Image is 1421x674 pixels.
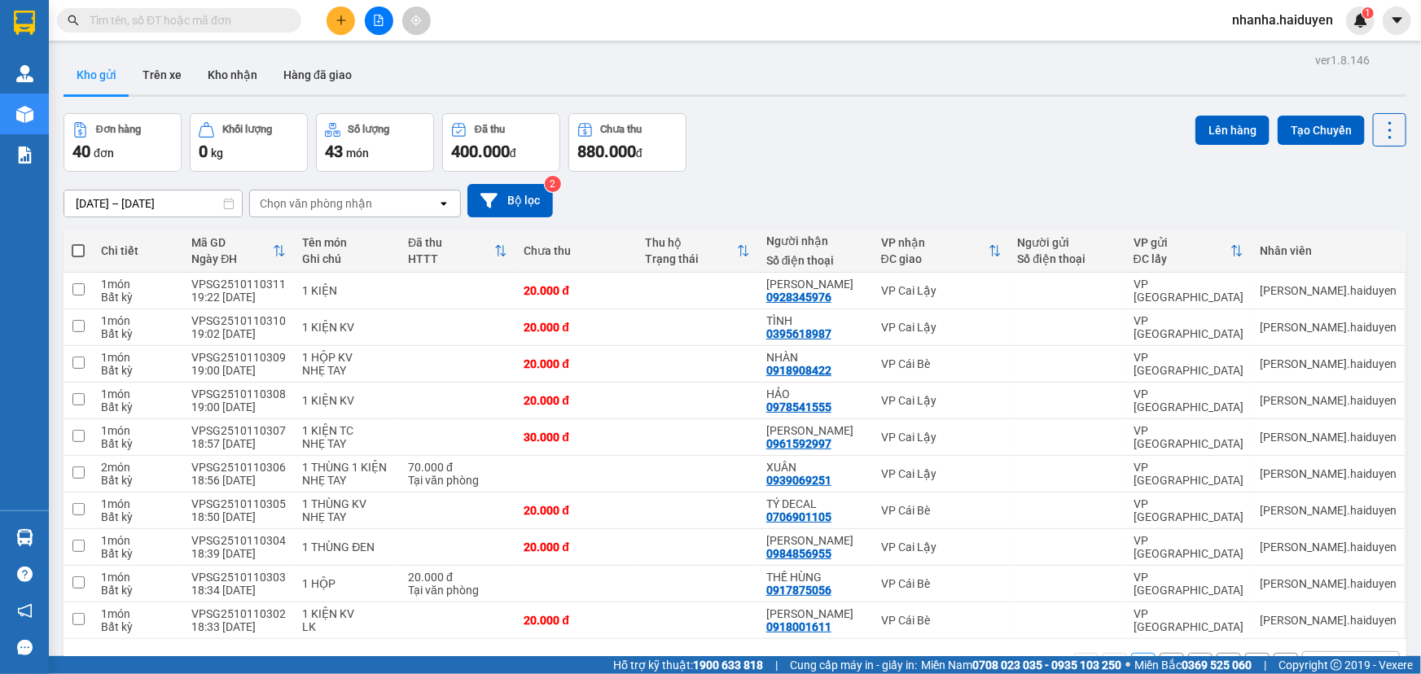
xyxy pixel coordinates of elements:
[408,461,507,474] div: 70.000 đ
[524,321,629,334] div: 20.000 đ
[766,234,865,247] div: Người nhận
[325,142,343,161] span: 43
[327,7,355,35] button: plus
[17,567,33,582] span: question-circle
[1134,571,1243,597] div: VP [GEOGRAPHIC_DATA]
[1264,656,1266,674] span: |
[101,547,175,560] div: Bất kỳ
[766,571,865,584] div: THẾ HÙNG
[183,230,294,273] th: Toggle SortBy
[881,577,1002,590] div: VP Cái Bè
[1134,656,1252,674] span: Miền Bắc
[524,357,629,370] div: 20.000 đ
[545,176,561,192] sup: 2
[1260,577,1397,590] div: thinh.haiduyen
[636,147,643,160] span: đ
[302,474,392,487] div: NHẸ TAY
[1353,13,1368,28] img: icon-new-feature
[766,437,831,450] div: 0961592997
[408,252,494,265] div: HTTT
[191,620,286,633] div: 18:33 [DATE]
[766,387,865,400] div: HẢO
[1134,534,1243,560] div: VP [GEOGRAPHIC_DATA]
[302,351,392,364] div: 1 HỘP KV
[1134,351,1243,377] div: VP [GEOGRAPHIC_DATA]
[101,351,175,364] div: 1 món
[101,497,175,510] div: 1 món
[64,190,242,217] input: Select a date range.
[101,244,175,257] div: Chi tiết
[101,278,175,291] div: 1 món
[972,659,1121,672] strong: 0708 023 035 - 0935 103 250
[302,607,392,620] div: 1 KIỆN KV
[645,236,737,249] div: Thu hộ
[14,11,35,35] img: logo-vxr
[410,15,422,26] span: aim
[766,254,865,267] div: Số điện thoại
[524,614,629,627] div: 20.000 đ
[191,424,286,437] div: VPSG2510110307
[101,474,175,487] div: Bất kỳ
[1260,394,1397,407] div: thinh.haiduyen
[402,7,431,35] button: aim
[101,620,175,633] div: Bất kỳ
[101,607,175,620] div: 1 món
[16,65,33,82] img: warehouse-icon
[302,541,392,554] div: 1 THÙNG ĐEN
[302,424,392,437] div: 1 KIỆN TC
[191,437,286,450] div: 18:57 [DATE]
[302,284,392,297] div: 1 KIỆN
[766,314,865,327] div: TÌNH
[1365,7,1371,19] span: 1
[408,236,494,249] div: Đã thu
[510,147,516,160] span: đ
[881,541,1002,554] div: VP Cai Lậy
[1383,7,1411,35] button: caret-down
[645,252,737,265] div: Trạng thái
[64,55,129,94] button: Kho gửi
[766,400,831,414] div: 0978541555
[101,364,175,377] div: Bất kỳ
[17,603,33,619] span: notification
[881,236,989,249] div: VP nhận
[1362,7,1374,19] sup: 1
[1260,357,1397,370] div: thinh.haiduyen
[1260,284,1397,297] div: thinh.haiduyen
[190,113,308,172] button: Khối lượng0kg
[16,529,33,546] img: warehouse-icon
[1195,116,1270,145] button: Lên hàng
[101,437,175,450] div: Bất kỳ
[336,15,347,26] span: plus
[881,504,1002,517] div: VP Cái Bè
[191,291,286,304] div: 19:22 [DATE]
[191,534,286,547] div: VPSG2510110304
[1134,424,1243,450] div: VP [GEOGRAPHIC_DATA]
[577,142,636,161] span: 880.000
[260,195,372,212] div: Chọn văn phòng nhận
[766,510,831,523] div: 0706901105
[101,584,175,597] div: Bất kỳ
[693,659,763,672] strong: 1900 633 818
[881,467,1002,480] div: VP Cai Lậy
[790,656,917,674] span: Cung cấp máy in - giấy in:
[881,394,1002,407] div: VP Cai Lậy
[1260,614,1397,627] div: thinh.haiduyen
[302,461,392,474] div: 1 THÙNG 1 KIỆN
[1018,236,1117,249] div: Người gửi
[1260,504,1397,517] div: thinh.haiduyen
[101,314,175,327] div: 1 món
[766,547,831,560] div: 0984856955
[191,571,286,584] div: VPSG2510110303
[467,184,553,217] button: Bộ lọc
[1018,252,1117,265] div: Số điện thoại
[349,124,390,135] div: Số lượng
[766,461,865,474] div: XUÂN
[90,11,282,29] input: Tìm tên, số ĐT hoặc mã đơn
[302,394,392,407] div: 1 KIỆN KV
[775,656,778,674] span: |
[101,510,175,523] div: Bất kỳ
[72,142,90,161] span: 40
[191,327,286,340] div: 19:02 [DATE]
[16,106,33,123] img: warehouse-icon
[766,327,831,340] div: 0395618987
